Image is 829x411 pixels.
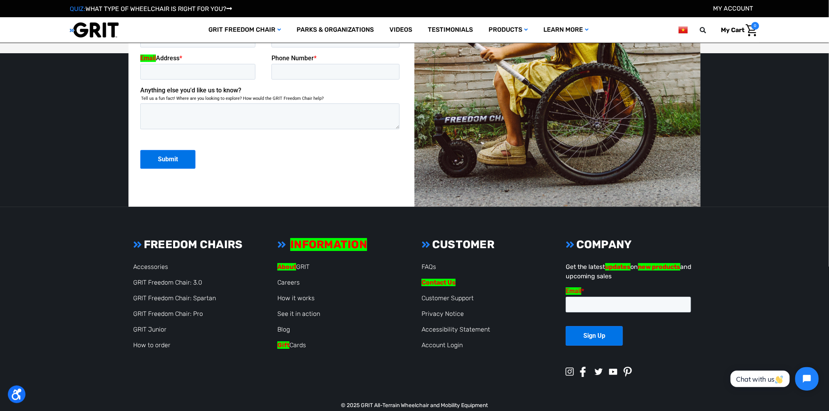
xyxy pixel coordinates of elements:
[566,287,696,359] iframe: Form 1
[133,294,216,302] a: GRIT Freedom Chair: Spartan
[133,279,202,286] a: GRIT Freedom Chair: 3.0
[201,17,289,43] a: GRIT Freedom Chair
[133,326,167,333] a: GRIT Junior
[133,263,168,270] a: Accessories
[140,22,403,182] iframe: Form 0
[133,310,203,317] a: GRIT Freedom Chair: Pro
[679,25,688,35] img: vn.png
[129,401,700,409] p: © 2025 GRIT All-Terrain Wheelchair and Mobility Equipment
[289,17,382,43] a: Parks & Organizations
[624,367,632,377] img: pinterest
[422,279,456,286] a: Contact Us
[70,5,85,13] span: QUIZ:
[422,326,490,333] a: Accessibility Statement
[595,368,603,375] img: twitter
[721,26,745,34] span: My Cart
[133,238,263,251] h3: FREEDOM CHAIRS
[277,263,296,270] em: About
[605,263,631,270] em: updates
[422,238,552,251] h3: CUSTOMER
[713,5,753,12] a: Account
[290,238,367,251] em: INFORMATION
[566,262,696,281] p: Get the latest on and upcoming sales
[277,279,300,286] a: Careers
[277,341,290,349] em: Gift
[422,294,474,302] a: Customer Support
[70,5,232,13] a: QUIZ:WHAT TYPE OF WHEELCHAIR IS RIGHT FOR YOU?
[277,310,320,317] a: See it in action
[566,368,574,376] img: instagram
[566,238,696,251] h3: COMPANY
[422,263,436,270] a: FAQs
[536,17,597,43] a: Learn More
[277,326,290,333] a: Blog
[422,341,463,349] a: Account Login
[638,263,681,270] em: new products
[715,22,759,38] a: Cart with 0 items
[722,361,825,397] iframe: Tidio Chat
[609,369,617,375] img: youtube
[704,22,715,38] input: Search
[382,17,420,43] a: Videos
[751,22,759,30] span: 0
[133,341,170,349] a: How to order
[420,17,481,43] a: Testimonials
[580,367,586,377] img: facebook
[277,341,306,349] a: GiftCards
[481,17,536,43] a: Products
[277,263,310,270] a: AboutGRIT
[70,22,119,38] img: GRIT All-Terrain Wheelchair and Mobility Equipment
[277,294,315,302] a: How it works
[422,310,464,317] a: Privacy Notice
[746,24,757,36] img: Cart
